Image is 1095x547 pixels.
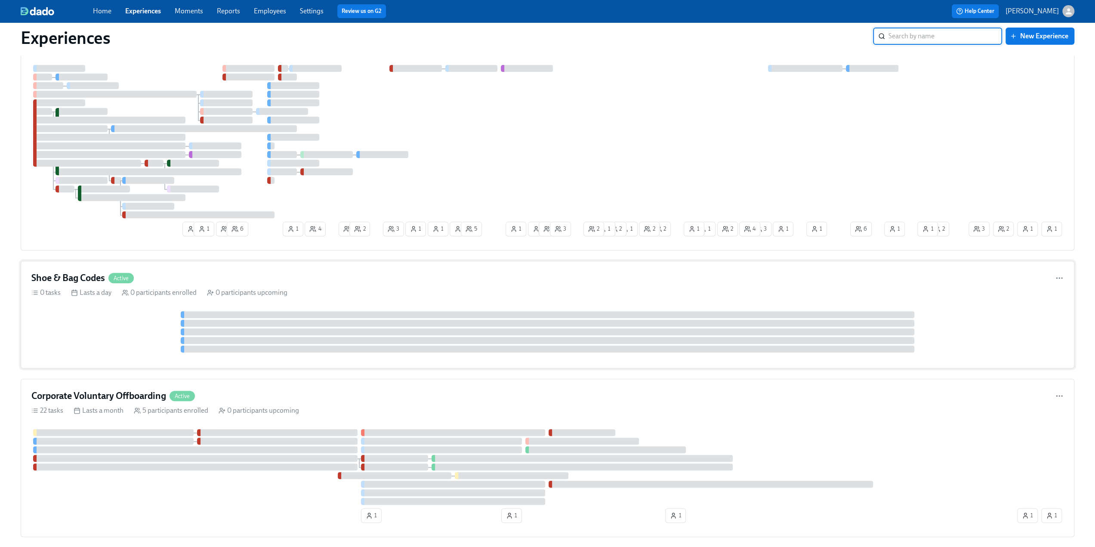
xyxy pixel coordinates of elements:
[182,222,203,236] button: 1
[31,272,105,284] h4: Shoe & Bag Codes
[684,222,704,236] button: 1
[31,288,61,297] div: 0 tasks
[506,222,526,236] button: 1
[998,225,1009,233] span: 2
[889,225,900,233] span: 1
[555,225,566,233] span: 3
[466,225,477,233] span: 5
[917,222,938,236] button: 1
[227,222,248,236] button: 6
[700,225,711,233] span: 1
[134,406,208,415] div: 5 participants enrolled
[1006,28,1074,45] button: New Experience
[21,7,93,15] a: dado
[450,222,470,236] button: 1
[1017,222,1038,236] button: 1
[655,225,666,233] span: 2
[254,7,286,15] a: Employees
[187,225,198,233] span: 1
[122,288,197,297] div: 0 participants enrolled
[432,225,444,233] span: 1
[739,222,760,236] button: 4
[108,275,134,281] span: Active
[717,222,738,236] button: 2
[595,222,615,236] button: 1
[928,222,949,236] button: 2
[349,222,370,236] button: 2
[973,225,985,233] span: 3
[194,222,214,236] button: 1
[93,7,111,15] a: Home
[510,225,521,233] span: 1
[198,225,210,233] span: 1
[1022,225,1033,233] span: 1
[888,28,1002,45] input: Search by name
[501,508,522,523] button: 1
[956,7,994,15] span: Help Center
[855,225,867,233] span: 6
[1022,511,1033,520] span: 1
[21,7,54,15] img: dado
[617,222,638,236] button: 1
[650,222,671,236] button: 2
[31,389,166,402] h4: Corporate Voluntary Offboarding
[777,225,789,233] span: 1
[1017,508,1038,523] button: 1
[388,225,399,233] span: 3
[622,225,633,233] span: 1
[71,288,111,297] div: Lasts a day
[688,225,700,233] span: 1
[806,222,827,236] button: 1
[952,4,999,18] button: Help Center
[884,222,905,236] button: 1
[744,225,756,233] span: 4
[283,222,303,236] button: 1
[300,7,324,15] a: Settings
[993,222,1014,236] button: 2
[1046,225,1057,233] span: 1
[583,222,604,236] button: 2
[342,7,382,15] a: Review us on G2
[695,222,716,236] button: 1
[599,225,611,233] span: 1
[539,222,560,236] button: 3
[665,508,686,523] button: 1
[606,222,626,236] button: 2
[287,225,299,233] span: 1
[428,222,448,236] button: 1
[933,225,944,233] span: 2
[811,225,822,233] span: 1
[850,222,872,236] button: 6
[216,222,237,236] button: 2
[231,225,244,233] span: 6
[1012,32,1068,40] span: New Experience
[21,28,111,48] h1: Experiences
[1006,6,1059,16] p: [PERSON_NAME]
[506,511,517,520] span: 1
[305,222,326,236] button: 4
[125,7,161,15] a: Experiences
[750,222,771,236] button: 3
[461,222,482,236] button: 5
[366,511,377,520] span: 1
[170,393,195,399] span: Active
[1041,222,1062,236] button: 1
[31,406,63,415] div: 22 tasks
[588,225,599,233] span: 2
[543,225,555,233] span: 3
[309,225,321,233] span: 4
[550,222,571,236] button: 3
[639,222,660,236] button: 2
[1041,508,1062,523] button: 1
[219,406,299,415] div: 0 participants upcoming
[722,225,733,233] span: 2
[773,222,793,236] button: 1
[410,225,421,233] span: 1
[528,222,549,236] button: 1
[454,225,466,233] span: 1
[405,222,426,236] button: 1
[755,225,767,233] span: 3
[1046,511,1057,520] span: 1
[670,511,681,520] span: 1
